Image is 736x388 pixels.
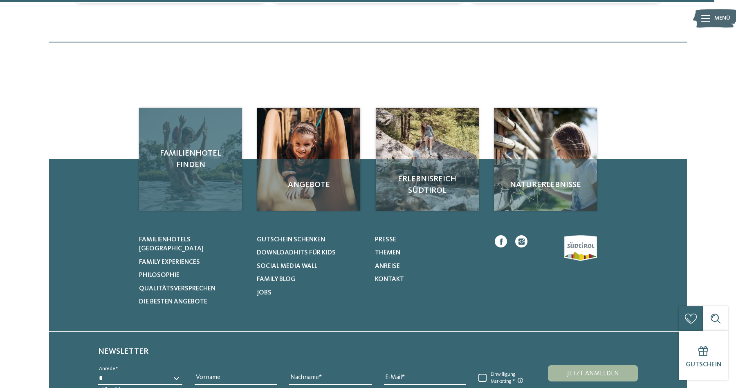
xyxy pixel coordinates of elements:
[375,276,404,283] span: Kontakt
[257,236,325,243] span: Gutschein schenken
[686,361,721,368] span: Gutschein
[502,179,589,191] span: Naturerlebnisse
[375,262,482,271] a: Anreise
[376,108,479,211] img: Familienhotels gesucht? Hier findet ihr die besten!
[139,284,247,293] a: Qualitätsversprechen
[494,108,597,211] a: Familienhotels gesucht? Hier findet ihr die besten! Naturerlebnisse
[257,108,360,211] img: Familienhotels gesucht? Hier findet ihr die besten!
[139,272,180,279] span: Philosophie
[487,372,530,385] span: Einwilligung Marketing
[257,235,364,244] a: Gutschein schenken
[139,297,247,306] a: Die besten Angebote
[139,108,242,211] a: Familienhotels gesucht? Hier findet ihr die besten! Familienhotel finden
[494,108,597,211] img: Familienhotels gesucht? Hier findet ihr die besten!
[376,108,479,211] a: Familienhotels gesucht? Hier findet ihr die besten! Erlebnisreich Südtirol
[98,348,148,356] span: Newsletter
[139,236,204,252] span: Familienhotels [GEOGRAPHIC_DATA]
[375,248,482,257] a: Themen
[548,365,638,381] button: Jetzt anmelden
[257,262,364,271] a: Social Media Wall
[375,275,482,284] a: Kontakt
[384,174,471,196] span: Erlebnisreich Südtirol
[257,248,364,257] a: Downloadhits für Kids
[375,263,400,270] span: Anreise
[257,288,364,297] a: Jobs
[257,250,336,256] span: Downloadhits für Kids
[375,250,400,256] span: Themen
[139,299,207,305] span: Die besten Angebote
[265,179,352,191] span: Angebote
[139,271,247,280] a: Philosophie
[375,235,482,244] a: Presse
[139,259,200,265] span: Family Experiences
[139,285,215,292] span: Qualitätsversprechen
[567,370,619,377] span: Jetzt anmelden
[257,108,360,211] a: Familienhotels gesucht? Hier findet ihr die besten! Angebote
[257,276,296,283] span: Family Blog
[257,263,317,270] span: Social Media Wall
[147,148,234,171] span: Familienhotel finden
[375,236,396,243] span: Presse
[679,331,728,380] a: Gutschein
[257,275,364,284] a: Family Blog
[139,258,247,267] a: Family Experiences
[139,235,247,254] a: Familienhotels [GEOGRAPHIC_DATA]
[257,290,272,296] span: Jobs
